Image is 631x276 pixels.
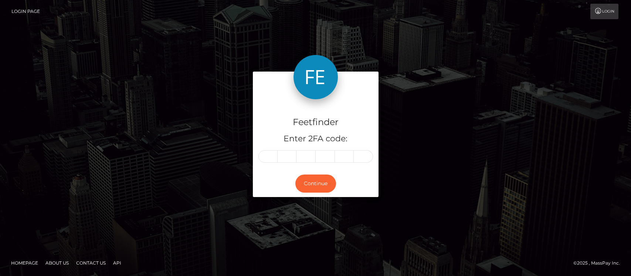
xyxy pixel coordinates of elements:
div: © 2025 , MassPay Inc. [573,259,625,267]
a: API [110,257,124,269]
a: About Us [43,257,72,269]
a: Homepage [8,257,41,269]
a: Contact Us [73,257,109,269]
button: Continue [295,175,336,193]
a: Login Page [11,4,40,19]
h5: Enter 2FA code: [258,133,373,145]
a: Login [590,4,618,19]
h4: Feetfinder [258,116,373,129]
img: Feetfinder [294,55,338,99]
